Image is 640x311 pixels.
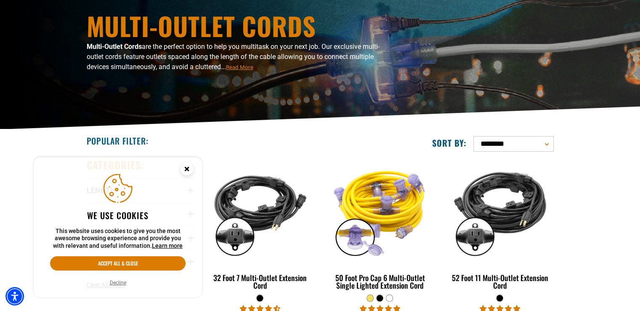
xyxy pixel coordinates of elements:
[87,43,380,71] span: are the perfect option to help you multitask on your next job. Our exclusive multi-outlet cords f...
[446,274,553,289] div: 52 Foot 11 Multi-Outlet Extension Cord
[50,228,186,250] p: This website uses cookies to give you the most awesome browsing experience and provide you with r...
[50,210,186,221] h2: We use cookies
[50,256,186,271] button: Accept all & close
[87,13,394,38] h1: Multi-Outlet Cords
[207,163,313,260] img: black
[326,274,433,289] div: 50 Foot Pro Cap 6 Multi-Outlet Single Lighted Extension Cord
[447,163,553,260] img: black
[152,242,183,249] a: This website uses cookies to give you the most awesome browsing experience and provide you with r...
[87,135,149,146] h2: Popular Filter:
[34,157,202,298] aside: Cookie Consent
[327,163,433,260] img: yellow
[446,158,553,294] a: black 52 Foot 11 Multi-Outlet Extension Cord
[5,287,24,306] div: Accessibility Menu
[207,274,314,289] div: 32 Foot 7 Multi-Outlet Extension Cord
[226,64,253,70] span: Read More
[87,43,142,51] b: Multi-Outlet Cords
[326,158,433,294] a: yellow 50 Foot Pro Cap 6 Multi-Outlet Single Lighted Extension Cord
[432,137,467,148] label: Sort by:
[107,279,129,287] button: Decline
[207,158,314,294] a: black 32 Foot 7 Multi-Outlet Extension Cord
